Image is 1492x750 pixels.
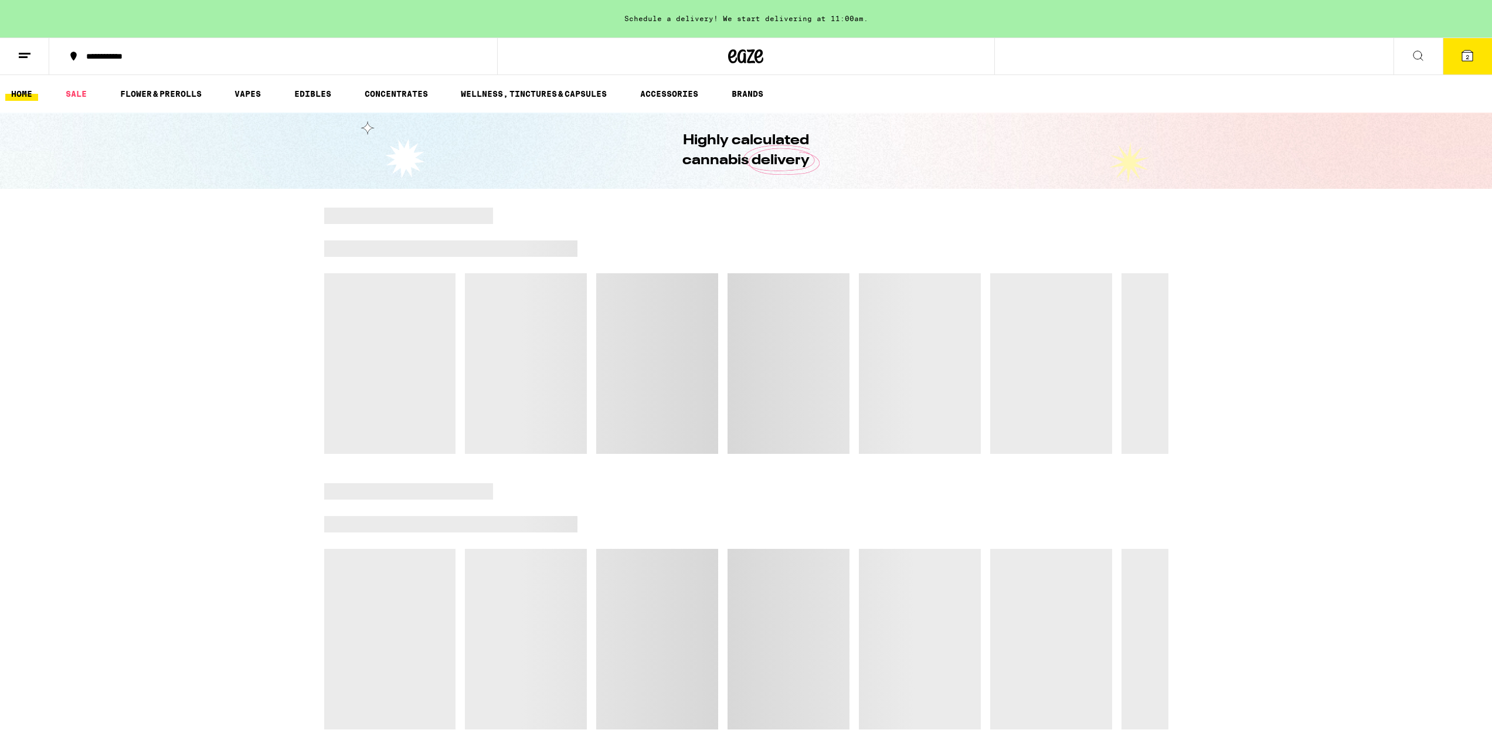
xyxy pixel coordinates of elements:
[1466,53,1469,60] span: 2
[5,87,38,101] a: HOME
[634,87,704,101] a: ACCESSORIES
[288,87,337,101] a: EDIBLES
[114,87,208,101] a: FLOWER & PREROLLS
[359,87,434,101] a: CONCENTRATES
[455,87,613,101] a: WELLNESS, TINCTURES & CAPSULES
[726,87,769,101] a: BRANDS
[60,87,93,101] a: SALE
[229,87,267,101] a: VAPES
[1443,38,1492,74] button: 2
[650,131,843,171] h1: Highly calculated cannabis delivery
